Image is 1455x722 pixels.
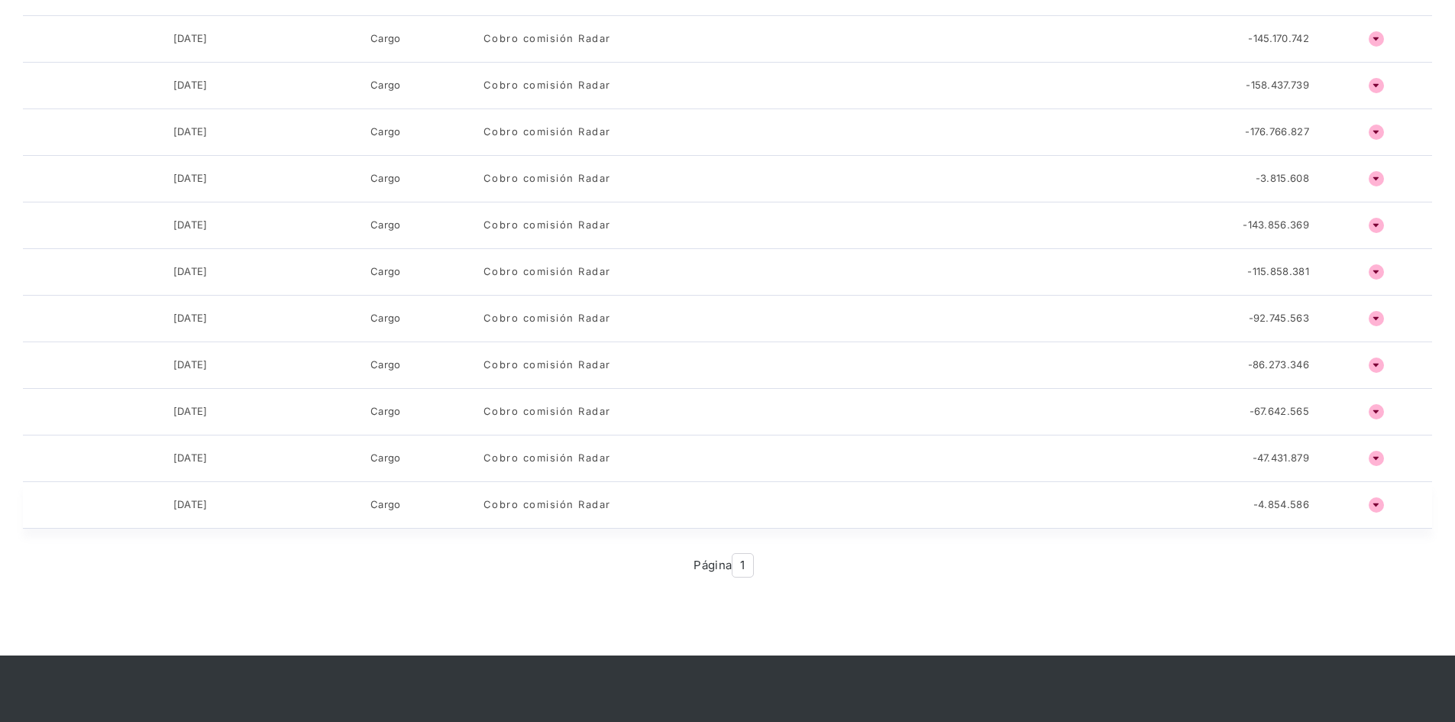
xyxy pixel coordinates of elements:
[483,451,611,466] div: Cobro comisión Radar
[1369,171,1384,186] h4: ñ
[1246,78,1309,93] div: -158.437.739
[173,78,208,93] div: [DATE]
[370,497,401,513] div: Cargo
[370,451,401,466] div: Cargo
[173,404,208,419] div: [DATE]
[1250,404,1309,419] div: -67.642.565
[483,171,611,186] div: Cobro comisión Radar
[1369,218,1384,233] h4: ñ
[173,31,208,47] div: [DATE]
[1243,218,1309,233] div: -143.856.369
[483,311,611,326] div: Cobro comisión Radar
[370,78,401,93] div: Cargo
[1369,404,1384,419] h4: ñ
[370,31,401,47] div: Cargo
[173,218,208,233] div: [DATE]
[370,311,401,326] div: Cargo
[1369,78,1384,93] h4: ñ
[483,404,611,419] div: Cobro comisión Radar
[483,31,611,47] div: Cobro comisión Radar
[173,358,208,373] div: [DATE]
[173,125,208,140] div: [DATE]
[483,358,611,373] div: Cobro comisión Radar
[370,264,401,280] div: Cargo
[370,125,401,140] div: Cargo
[483,78,611,93] div: Cobro comisión Radar
[1369,311,1384,326] h4: ñ
[1253,451,1309,466] div: -47.431.879
[173,451,208,466] div: [DATE]
[1369,31,1384,47] h4: ñ
[1256,171,1309,186] div: -3.815.608
[1248,31,1309,47] div: -145.170.742
[1369,264,1384,280] h4: ñ
[1253,497,1309,513] div: -4.854.586
[483,497,611,513] div: Cobro comisión Radar
[370,358,401,373] div: Cargo
[173,311,208,326] div: [DATE]
[1249,311,1309,326] div: -92.745.563
[173,171,208,186] div: [DATE]
[370,218,401,233] div: Cargo
[732,553,753,578] span: 1
[1247,264,1309,280] div: -115.858.381
[1248,358,1309,373] div: -86.273.346
[1369,358,1384,373] h4: ñ
[1245,125,1309,140] div: -176.766.827
[1369,125,1384,140] h4: ñ
[483,264,611,280] div: Cobro comisión Radar
[1369,497,1384,513] h4: ñ
[483,218,611,233] div: Cobro comisión Radar
[370,404,401,419] div: Cargo
[370,171,401,186] div: Cargo
[694,553,753,578] div: Página
[173,497,208,513] div: [DATE]
[173,264,208,280] div: [DATE]
[1369,451,1384,466] h4: ñ
[483,125,611,140] div: Cobro comisión Radar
